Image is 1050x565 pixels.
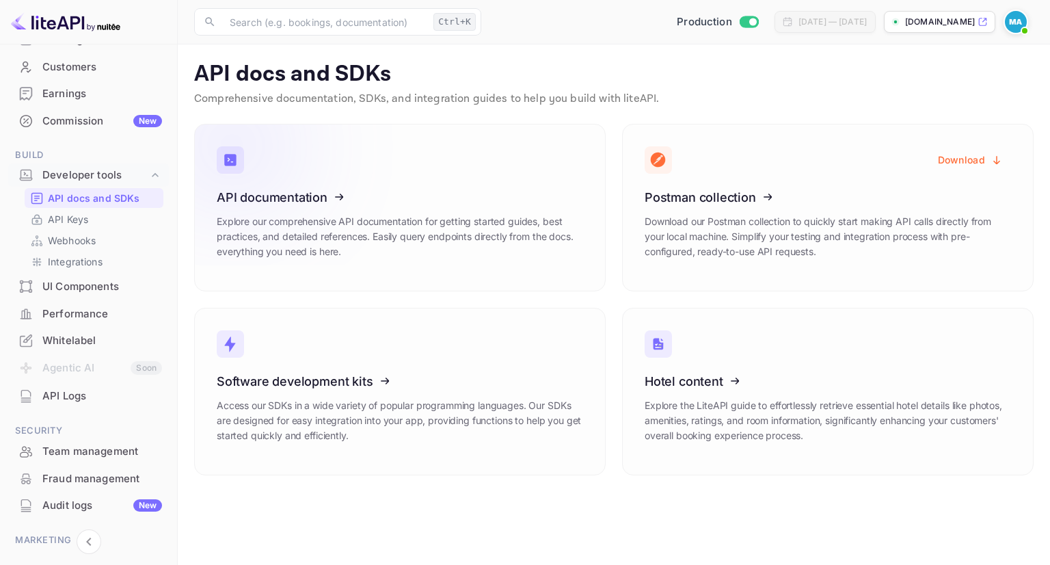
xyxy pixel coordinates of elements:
[8,301,169,326] a: Performance
[77,529,101,554] button: Collapse navigation
[48,191,140,205] p: API docs and SDKs
[25,209,163,229] div: API Keys
[645,374,1011,389] h3: Hotel content
[8,81,169,107] div: Earnings
[42,114,162,129] div: Commission
[194,124,606,291] a: API documentationExplore our comprehensive API documentation for getting started guides, best pra...
[30,233,158,248] a: Webhooks
[42,444,162,460] div: Team management
[194,91,1034,107] p: Comprehensive documentation, SDKs, and integration guides to help you build with liteAPI.
[42,306,162,322] div: Performance
[133,115,162,127] div: New
[8,301,169,328] div: Performance
[8,274,169,299] a: UI Components
[194,61,1034,88] p: API docs and SDKs
[8,492,169,519] div: Audit logsNew
[8,492,169,518] a: Audit logsNew
[8,328,169,353] a: Whitelabel
[905,16,975,28] p: [DOMAIN_NAME]
[42,389,162,404] div: API Logs
[42,279,162,295] div: UI Components
[645,398,1011,443] p: Explore the LiteAPI guide to effortlessly retrieve essential hotel details like photos, amenities...
[8,27,169,52] a: Bookings
[8,533,169,548] span: Marketing
[48,212,88,226] p: API Keys
[30,212,158,226] a: API Keys
[8,438,169,465] div: Team management
[8,108,169,135] div: CommissionNew
[798,16,867,28] div: [DATE] — [DATE]
[8,81,169,106] a: Earnings
[930,146,1011,173] button: Download
[42,168,148,183] div: Developer tools
[25,252,163,272] div: Integrations
[8,423,169,438] span: Security
[8,466,169,492] div: Fraud management
[645,190,1011,205] h3: Postman collection
[8,328,169,354] div: Whitelabel
[8,108,169,133] a: CommissionNew
[42,333,162,349] div: Whitelabel
[217,398,583,443] p: Access our SDKs in a wide variety of popular programming languages. Our SDKs are designed for eas...
[25,231,163,250] div: Webhooks
[11,11,120,33] img: LiteAPI logo
[194,308,606,475] a: Software development kitsAccess our SDKs in a wide variety of popular programming languages. Our ...
[30,191,158,205] a: API docs and SDKs
[8,383,169,410] div: API Logs
[42,471,162,487] div: Fraud management
[8,383,169,408] a: API Logs
[433,13,476,31] div: Ctrl+K
[48,233,96,248] p: Webhooks
[133,499,162,512] div: New
[677,14,732,30] span: Production
[30,254,158,269] a: Integrations
[671,14,764,30] div: Switch to Sandbox mode
[8,274,169,300] div: UI Components
[8,466,169,491] a: Fraud management
[645,214,1011,259] p: Download our Postman collection to quickly start making API calls directly from your local machin...
[8,54,169,79] a: Customers
[42,60,162,75] div: Customers
[217,374,583,389] h3: Software development kits
[8,163,169,187] div: Developer tools
[42,86,162,102] div: Earnings
[8,54,169,81] div: Customers
[25,188,163,208] div: API docs and SDKs
[8,148,169,163] span: Build
[42,498,162,514] div: Audit logs
[8,438,169,464] a: Team management
[1005,11,1027,33] img: Mohamed Aly
[221,8,428,36] input: Search (e.g. bookings, documentation)
[48,254,103,269] p: Integrations
[622,308,1034,475] a: Hotel contentExplore the LiteAPI guide to effortlessly retrieve essential hotel details like phot...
